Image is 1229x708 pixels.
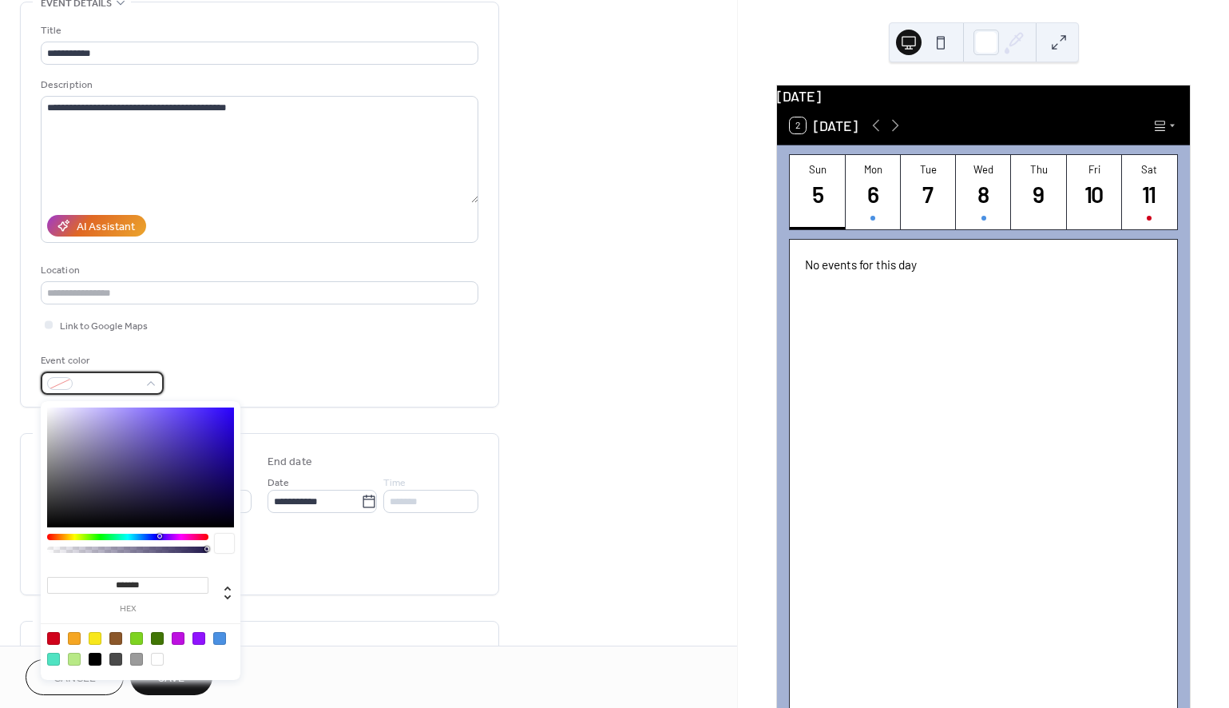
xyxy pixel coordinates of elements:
button: Sat11 [1122,155,1177,229]
button: 2[DATE] [784,113,863,137]
div: #D0021B [47,632,60,645]
div: 8 [969,180,998,209]
div: #4A90E2 [213,632,226,645]
div: #F8E71C [89,632,101,645]
div: #9B9B9B [130,653,143,666]
div: Fri [1072,163,1117,176]
div: AI Assistant [77,219,135,236]
div: 5 [803,180,832,209]
div: Title [41,22,475,39]
div: Wed [961,163,1006,176]
div: #F5A623 [68,632,81,645]
span: Cancel [54,670,96,687]
div: 6 [858,180,887,209]
div: #50E3C2 [47,653,60,666]
div: Sun [795,163,840,176]
div: #B8E986 [68,653,81,666]
button: Wed8 [956,155,1011,229]
div: Thu [1016,163,1061,176]
div: #8B572A [109,632,122,645]
div: Location [41,262,475,279]
div: #FFFFFF [151,653,164,666]
span: Date [268,475,289,491]
label: hex [47,605,208,614]
button: Fri10 [1067,155,1122,229]
div: No events for this day [792,246,1175,283]
div: 11 [1136,180,1164,209]
span: Time [383,475,406,491]
div: Sat [1127,163,1172,176]
div: Description [41,77,475,93]
div: Event color [41,352,161,369]
div: #7ED321 [130,632,143,645]
button: AI Assistant [47,215,146,237]
div: Mon [850,163,896,176]
button: Cancel [26,659,124,695]
button: Sun5 [790,155,845,229]
div: 7 [914,180,943,209]
button: Tue7 [901,155,956,229]
div: #000000 [89,653,101,666]
div: End date [268,454,312,471]
button: Thu9 [1011,155,1066,229]
span: Link to Google Maps [60,318,148,335]
div: #BD10E0 [172,632,184,645]
span: Save [158,670,184,687]
div: #4A4A4A [109,653,122,666]
div: [DATE] [777,86,1190,106]
div: #417505 [151,632,164,645]
div: #9013FE [192,632,205,645]
div: Tue [906,163,951,176]
div: 9 [1025,180,1053,209]
button: Mon6 [846,155,901,229]
div: 10 [1080,180,1108,209]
